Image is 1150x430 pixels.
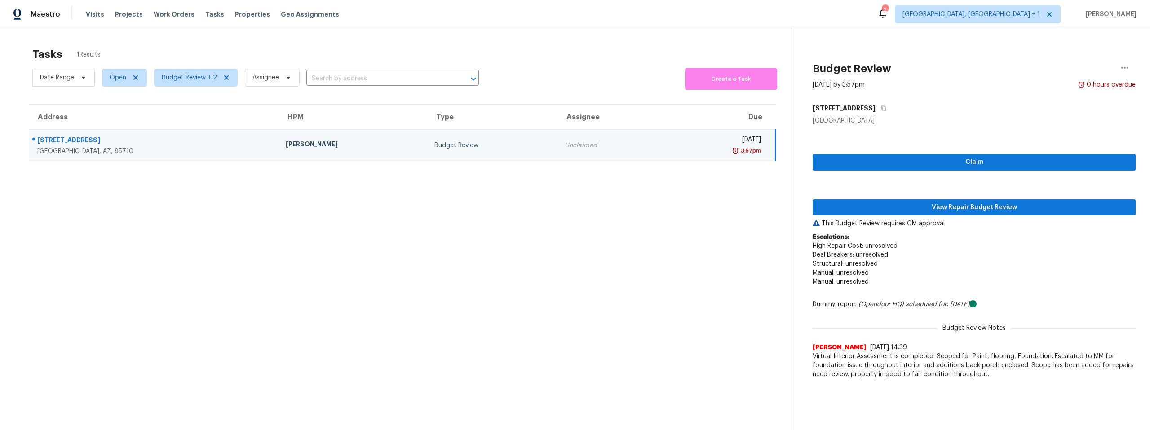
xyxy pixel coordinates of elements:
[870,344,907,351] span: [DATE] 14:39
[286,140,420,151] div: [PERSON_NAME]
[732,146,739,155] img: Overdue Alarm Icon
[813,116,1136,125] div: [GEOGRAPHIC_DATA]
[31,10,60,19] span: Maestro
[86,10,104,19] span: Visits
[906,301,969,307] i: scheduled for: [DATE]
[690,74,773,84] span: Create a Task
[685,68,777,90] button: Create a Task
[205,11,224,18] span: Tasks
[1082,10,1137,19] span: [PERSON_NAME]
[813,279,869,285] span: Manual: unresolved
[820,202,1128,213] span: View Repair Budget Review
[858,301,904,307] i: (Opendoor HQ)
[115,10,143,19] span: Projects
[37,136,271,147] div: [STREET_ADDRESS]
[820,157,1128,168] span: Claim
[427,105,557,130] th: Type
[813,252,888,258] span: Deal Breakers: unresolved
[40,73,74,82] span: Date Range
[902,10,1040,19] span: [GEOGRAPHIC_DATA], [GEOGRAPHIC_DATA] + 1
[32,50,62,59] h2: Tasks
[813,300,1136,309] div: Dummy_report
[279,105,427,130] th: HPM
[37,147,271,156] div: [GEOGRAPHIC_DATA], AZ, 85710
[252,73,279,82] span: Assignee
[110,73,126,82] span: Open
[557,105,662,130] th: Assignee
[669,135,761,146] div: [DATE]
[813,199,1136,216] button: View Repair Budget Review
[467,73,480,85] button: Open
[813,261,878,267] span: Structural: unresolved
[739,146,761,155] div: 3:57pm
[813,352,1136,379] span: Virtual Interior Assessment is completed. Scoped for Paint, flooring, Foundation. Escalated to MM...
[1078,80,1085,89] img: Overdue Alarm Icon
[876,100,888,116] button: Copy Address
[29,105,279,130] th: Address
[162,73,217,82] span: Budget Review + 2
[434,141,550,150] div: Budget Review
[813,219,1136,228] p: This Budget Review requires GM approval
[662,105,775,130] th: Due
[937,324,1011,333] span: Budget Review Notes
[154,10,195,19] span: Work Orders
[565,141,655,150] div: Unclaimed
[306,72,454,86] input: Search by address
[235,10,270,19] span: Properties
[813,234,849,240] b: Escalations:
[813,80,865,89] div: [DATE] by 3:57pm
[882,5,888,14] div: 2
[813,64,891,73] h2: Budget Review
[281,10,339,19] span: Geo Assignments
[813,154,1136,171] button: Claim
[77,50,101,59] span: 1 Results
[813,343,867,352] span: [PERSON_NAME]
[813,104,876,113] h5: [STREET_ADDRESS]
[1085,80,1136,89] div: 0 hours overdue
[813,270,869,276] span: Manual: unresolved
[813,243,898,249] span: High Repair Cost: unresolved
